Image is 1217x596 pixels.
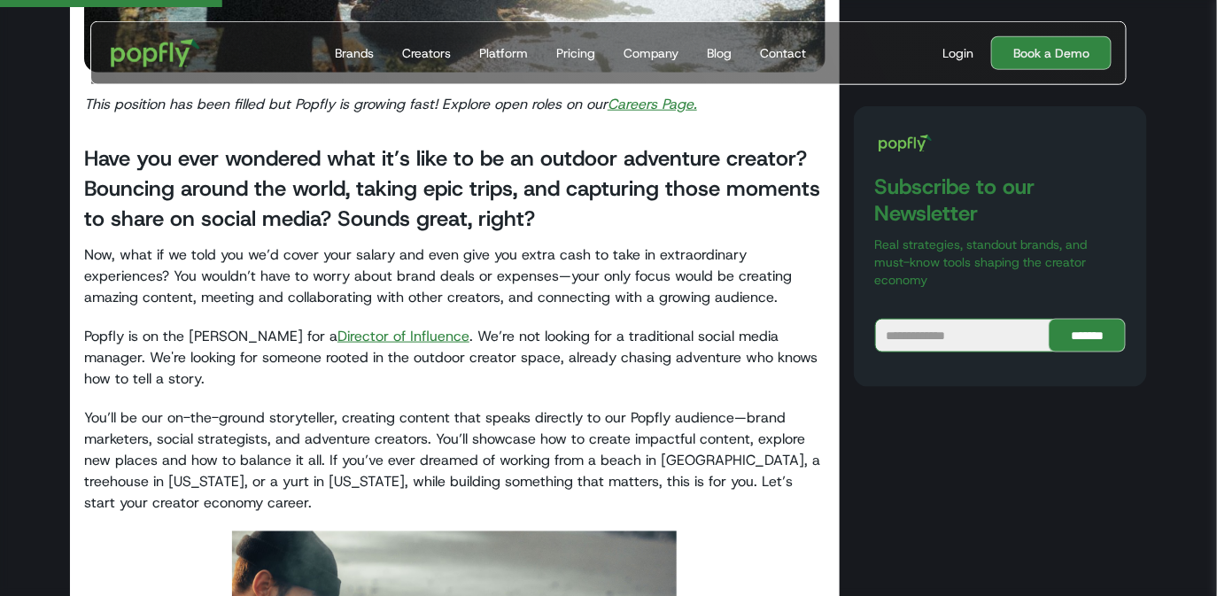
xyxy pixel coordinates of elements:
[549,22,602,84] a: Pricing
[875,319,1126,352] form: Blog Subscribe
[337,327,469,345] a: Director of Influence
[608,95,697,113] a: Careers Page.
[942,44,973,62] div: Login
[935,44,981,62] a: Login
[472,22,535,84] a: Platform
[395,22,458,84] a: Creators
[991,36,1112,70] a: Book a Demo
[84,326,826,390] p: Popfly is on the [PERSON_NAME] for a . We’re not looking for a traditional social media manager. ...
[760,44,806,62] div: Contact
[616,22,686,84] a: Company
[328,22,381,84] a: Brands
[84,95,608,113] em: This position has been filled but Popfly is growing fast! Explore open roles on our
[707,44,732,62] div: Blog
[84,244,826,308] p: Now, what if we told you we’d cover your salary and even give you extra cash to take in extraordi...
[875,236,1126,289] p: Real strategies, standout brands, and must-know tools shaping the creator economy
[402,44,451,62] div: Creators
[753,22,813,84] a: Contact
[624,44,678,62] div: Company
[84,143,826,234] h3: Have you ever wondered what it’s like to be an outdoor adventure creator? Bouncing around the wor...
[335,44,374,62] div: Brands
[84,407,826,514] p: You’ll be our on-the-ground storyteller, creating content that speaks directly to our Popfly audi...
[875,174,1126,227] h3: Subscribe to our Newsletter
[479,44,528,62] div: Platform
[98,27,213,80] a: home
[700,22,739,84] a: Blog
[556,44,595,62] div: Pricing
